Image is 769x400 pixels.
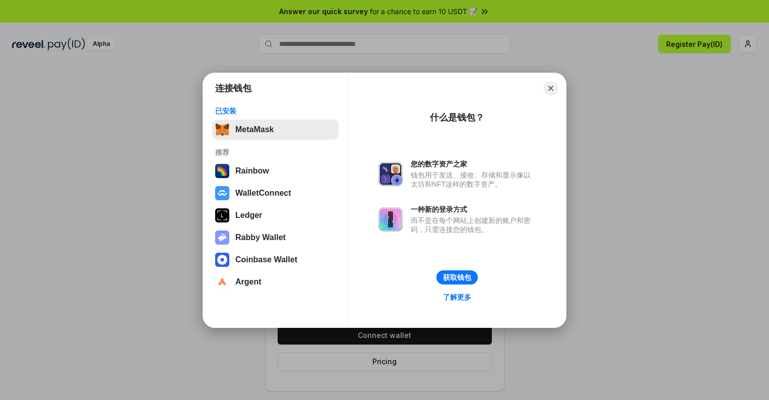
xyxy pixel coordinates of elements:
div: 了解更多 [443,293,471,302]
button: Ledger [212,205,339,225]
button: MetaMask [212,120,339,140]
div: 推荐 [215,148,336,157]
div: 钱包用于发送、接收、存储和显示像以太坊和NFT这样的数字资产。 [411,170,536,189]
button: Rainbow [212,161,339,181]
div: 一种新的登录方式 [411,205,536,214]
div: 您的数字资产之家 [411,159,536,168]
img: svg+xml,%3Csvg%20xmlns%3D%22http%3A%2F%2Fwww.w3.org%2F2000%2Fsvg%22%20fill%3D%22none%22%20viewBox... [378,207,403,232]
div: Ledger [235,211,262,220]
button: Close [544,81,558,95]
div: 获取钱包 [443,273,471,282]
div: 已安装 [215,106,336,116]
button: WalletConnect [212,183,339,203]
img: svg+xml,%3Csvg%20xmlns%3D%22http%3A%2F%2Fwww.w3.org%2F2000%2Fsvg%22%20fill%3D%22none%22%20viewBox... [215,231,229,245]
img: svg+xml,%3Csvg%20width%3D%2228%22%20height%3D%2228%22%20viewBox%3D%220%200%2028%2028%22%20fill%3D... [215,253,229,267]
a: 了解更多 [437,291,477,304]
div: MetaMask [235,125,274,134]
img: svg+xml,%3Csvg%20width%3D%2228%22%20height%3D%2228%22%20viewBox%3D%220%200%2028%2028%22%20fill%3D... [215,275,229,289]
img: svg+xml,%3Csvg%20width%3D%2228%22%20height%3D%2228%22%20viewBox%3D%220%200%2028%2028%22%20fill%3D... [215,186,229,200]
div: Rabby Wallet [235,233,286,242]
button: 获取钱包 [436,270,478,284]
h1: 连接钱包 [215,82,251,94]
div: Argent [235,277,262,287]
div: 而不是在每个网站上创建新的账户和密码，只需连接您的钱包。 [411,216,536,234]
img: svg+xml,%3Csvg%20xmlns%3D%22http%3A%2F%2Fwww.w3.org%2F2000%2Fsvg%22%20width%3D%2228%22%20height%3... [215,208,229,222]
img: svg+xml,%3Csvg%20xmlns%3D%22http%3A%2F%2Fwww.w3.org%2F2000%2Fsvg%22%20fill%3D%22none%22%20viewBox... [378,162,403,186]
img: svg+xml,%3Csvg%20width%3D%22120%22%20height%3D%22120%22%20viewBox%3D%220%200%20120%20120%22%20fil... [215,164,229,178]
div: Coinbase Wallet [235,255,297,264]
div: 什么是钱包？ [430,111,484,124]
button: Rabby Wallet [212,227,339,248]
div: WalletConnect [235,189,291,198]
button: Argent [212,272,339,292]
div: Rainbow [235,166,269,176]
img: svg+xml,%3Csvg%20fill%3D%22none%22%20height%3D%2233%22%20viewBox%3D%220%200%2035%2033%22%20width%... [215,123,229,137]
button: Coinbase Wallet [212,250,339,270]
